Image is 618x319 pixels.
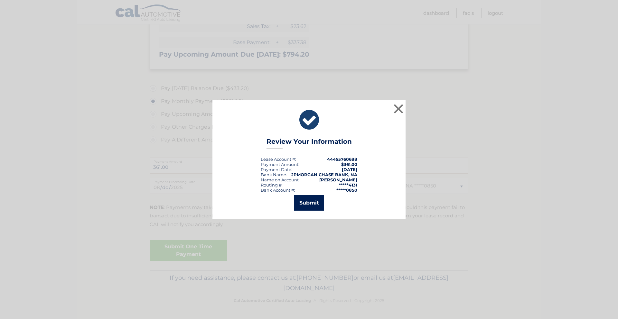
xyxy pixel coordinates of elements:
[291,172,357,177] strong: JPMORGAN CHASE BANK, NA
[261,167,291,172] span: Payment Date
[261,162,299,167] div: Payment Amount:
[261,167,292,172] div: :
[261,157,296,162] div: Lease Account #:
[261,172,287,177] div: Bank Name:
[342,167,357,172] span: [DATE]
[319,177,357,182] strong: [PERSON_NAME]
[327,157,357,162] strong: 44455760688
[261,187,295,193] div: Bank Account #:
[261,177,300,182] div: Name on Account:
[392,102,405,115] button: ×
[261,182,283,187] div: Routing #:
[341,162,357,167] span: $361.00
[294,195,324,211] button: Submit
[267,138,352,149] h3: Review Your Information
